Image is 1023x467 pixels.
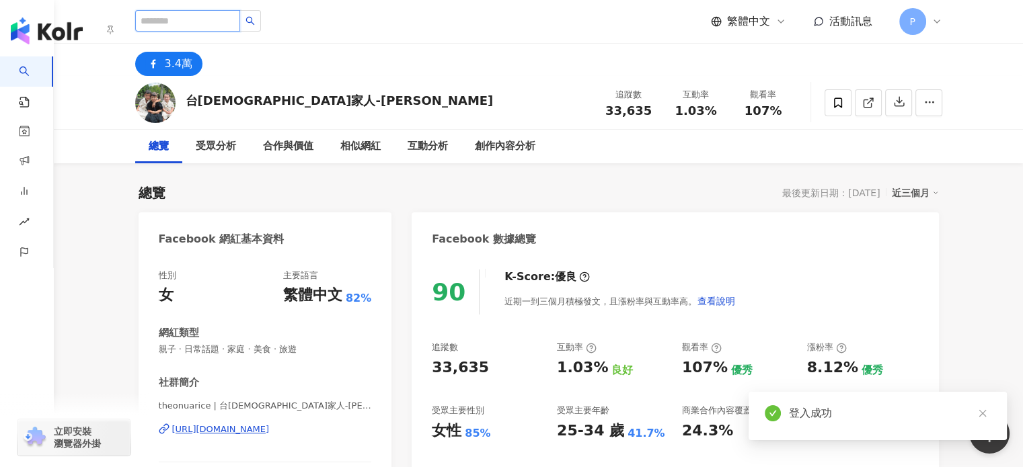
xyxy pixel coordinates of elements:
div: 近三個月 [892,184,939,202]
div: 漲粉率 [807,341,847,353]
div: 觀看率 [738,88,789,101]
div: 追蹤數 [432,341,458,353]
div: 女 [159,285,174,306]
span: P [909,14,915,29]
span: close [978,409,987,418]
div: 互動率 [557,341,597,353]
div: 近期一到三個月積極發文，且漲粉率與互動率高。 [504,288,736,314]
div: 受眾主要性別 [432,405,484,417]
div: 33,635 [432,357,489,378]
div: 受眾分析 [196,138,236,155]
div: 相似網紅 [340,138,381,155]
div: 25-34 歲 [557,421,624,441]
div: 互動率 [671,88,722,101]
img: chrome extension [22,427,48,448]
img: logo [11,17,83,44]
div: 85% [465,426,490,441]
div: 追蹤數 [603,88,654,101]
div: 107% [682,357,728,378]
div: 社群簡介 [159,376,199,390]
span: theonuarice | 台[DEMOGRAPHIC_DATA]家人-[PERSON_NAME] | theonuarice [159,400,372,412]
img: KOL Avatar [135,83,176,123]
div: 合作與價值 [263,138,313,155]
button: 查看說明 [697,288,736,314]
button: 3.4萬 [135,52,202,76]
span: 82% [346,291,371,306]
span: rise [19,208,30,239]
div: Facebook 網紅基本資料 [159,232,285,247]
div: 女性 [432,421,461,441]
div: 3.4萬 [165,54,192,73]
span: 33,635 [605,103,652,118]
span: 107% [745,104,782,118]
div: 創作內容分析 [475,138,535,155]
div: 登入成功 [789,405,991,421]
div: 24.3% [682,421,733,441]
div: 互動分析 [408,138,448,155]
div: 觀看率 [682,341,722,353]
div: 最後更新日期：[DATE] [782,187,880,198]
span: 1.03% [675,104,716,118]
div: 商業合作內容覆蓋比例 [682,405,769,417]
span: 親子 · 日常話題 · 家庭 · 美食 · 旅遊 [159,343,372,355]
div: 優秀 [731,363,753,378]
div: K-Score : [504,269,590,284]
div: 8.12% [807,357,858,378]
div: 性別 [159,269,176,282]
div: 主要語言 [283,269,318,282]
span: 查看說明 [697,296,735,306]
div: 受眾主要年齡 [557,405,609,417]
div: 41.7% [628,426,665,441]
span: check-circle [765,405,781,421]
div: 良好 [611,363,633,378]
span: search [245,16,255,26]
div: 優秀 [862,363,883,378]
div: 優良 [555,269,576,284]
div: 台[DEMOGRAPHIC_DATA]家人-[PERSON_NAME] [186,92,494,109]
div: 總覽 [149,138,169,155]
a: search [19,56,46,109]
div: 90 [432,278,465,306]
div: 繁體中文 [283,285,342,306]
div: 總覽 [139,183,165,202]
a: [URL][DOMAIN_NAME] [159,423,372,435]
span: 繁體中文 [727,14,770,29]
div: [URL][DOMAIN_NAME] [172,423,270,435]
span: 活動訊息 [829,15,872,28]
div: 網紅類型 [159,326,199,340]
div: Facebook 數據總覽 [432,232,536,247]
a: chrome extension [17,419,130,456]
div: 1.03% [557,357,608,378]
